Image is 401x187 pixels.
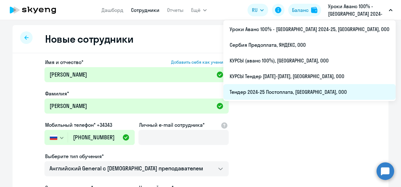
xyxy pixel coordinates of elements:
span: Имя и отчество* [45,58,83,66]
span: Ещё [191,6,200,14]
label: Личный e-mail сотрудника* [139,121,205,129]
img: RU.png [50,135,57,140]
label: Фамилия* [45,90,69,97]
img: balance [311,7,317,13]
span: Добавить себя как ученика [171,59,228,65]
p: Уроки Аванс 100% - [GEOGRAPHIC_DATA] 2024-25, [GEOGRAPHIC_DATA], ООО [328,3,386,18]
a: Отчеты [167,7,184,13]
span: RU [252,6,258,14]
a: Сотрудники [131,7,159,13]
button: Ещё [191,4,207,16]
div: Баланс [292,6,309,14]
button: RU [247,4,268,16]
label: Мобильный телефон* +34343 [45,121,112,129]
h2: Новые сотрудники [45,33,133,45]
label: Выберите тип обучения* [45,152,104,160]
a: Дашборд [102,7,123,13]
ul: Ещё [223,20,396,101]
button: Уроки Аванс 100% - [GEOGRAPHIC_DATA] 2024-25, [GEOGRAPHIC_DATA], ООО [325,3,396,18]
button: Балансbalance [288,4,321,16]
